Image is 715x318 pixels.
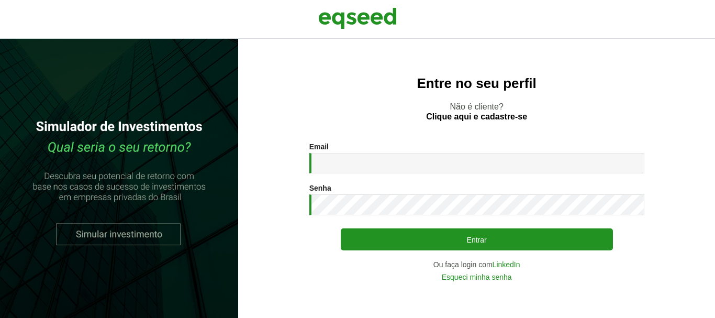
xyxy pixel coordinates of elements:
[426,113,527,121] a: Clique aqui e cadastre-se
[341,228,613,250] button: Entrar
[259,102,694,122] p: Não é cliente?
[318,5,397,31] img: EqSeed Logo
[309,143,329,150] label: Email
[309,261,644,268] div: Ou faça login com
[493,261,520,268] a: LinkedIn
[259,76,694,91] h2: Entre no seu perfil
[442,273,512,281] a: Esqueci minha senha
[309,184,331,192] label: Senha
